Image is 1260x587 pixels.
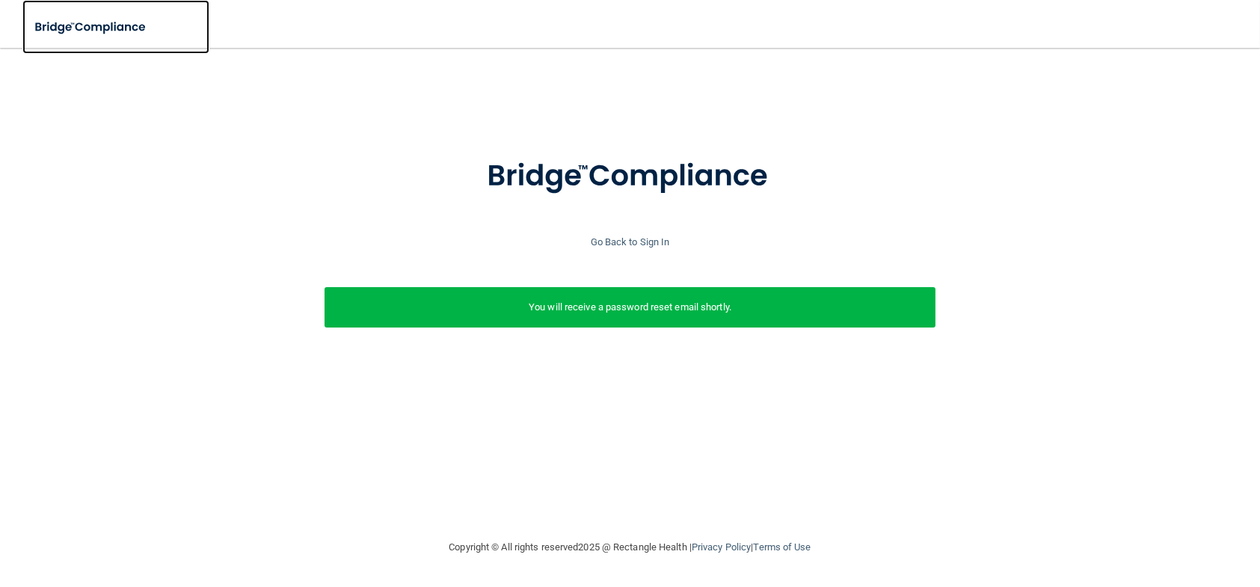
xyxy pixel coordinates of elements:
[692,541,751,553] a: Privacy Policy
[591,236,670,248] a: Go Back to Sign In
[22,12,160,43] img: bridge_compliance_login_screen.278c3ca4.svg
[357,523,903,571] div: Copyright © All rights reserved 2025 @ Rectangle Health | |
[1001,482,1242,541] iframe: Drift Widget Chat Controller
[456,138,805,215] img: bridge_compliance_login_screen.278c3ca4.svg
[753,541,811,553] a: Terms of Use
[336,298,925,316] p: You will receive a password reset email shortly.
